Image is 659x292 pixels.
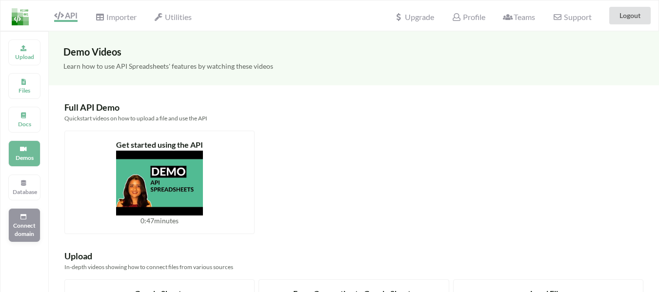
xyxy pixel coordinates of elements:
h5: Learn how to use API Spreadsheets' features by watching these videos [63,62,644,71]
img: video thumbnail [116,151,203,216]
span: Support [553,13,591,21]
img: LogoIcon.png [12,8,29,25]
span: Teams [503,12,535,21]
p: Connect domain [13,221,36,238]
div: Full API Demo [64,101,643,114]
h3: Demo Videos [63,46,644,58]
p: Docs [13,120,36,128]
p: Upload [13,53,36,61]
div: Get started using the API [73,139,246,151]
div: Quickstart videos on how to upload a file and use the API [64,114,643,123]
span: Upgrade [394,13,434,21]
span: Profile [452,12,485,21]
div: 0:47 minutes [73,215,246,226]
p: Demos [13,154,36,162]
button: Logout [609,7,651,24]
div: In-depth videos showing how to connect files from various sources [64,263,643,272]
span: Utilities [154,12,192,21]
p: Files [13,86,36,95]
p: Database [13,188,36,196]
div: Upload [64,250,643,263]
span: Importer [95,12,136,21]
span: API [54,11,78,20]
